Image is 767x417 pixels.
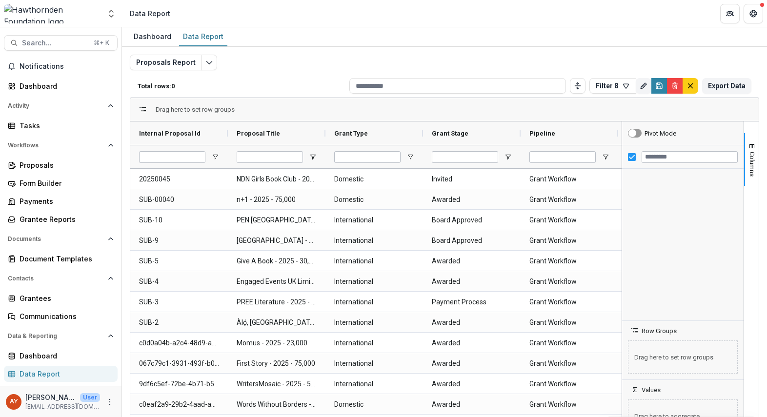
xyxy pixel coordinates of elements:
button: Open Filter Menu [211,153,219,161]
div: Form Builder [20,178,110,188]
span: WritersMosaic - 2025 - 50,000 [237,374,317,394]
span: SUB-3 [139,292,219,312]
span: International [334,251,414,271]
span: Domestic [334,395,414,415]
span: International [334,210,414,230]
span: International [334,272,414,292]
div: Document Templates [20,254,110,264]
a: Dashboard [130,27,175,46]
span: c0d0a04b-a2c4-48d9-a4a8-9f75e50501b7 [139,333,219,353]
span: PEN [GEOGRAPHIC_DATA] - 2025 - 30,000 [237,210,317,230]
span: Grant Workflow [529,231,609,251]
button: Open Filter Menu [602,153,609,161]
span: 20250045 [139,169,219,189]
span: Grant Workflow [529,395,609,415]
span: Àlọ́, [GEOGRAPHIC_DATA]: A Night with The Man Died - 2025 - 15,000 [237,313,317,333]
button: Edit selected report [202,55,217,70]
input: Filter Columns Input [642,151,738,163]
nav: breadcrumb [126,6,174,20]
button: Export Data [702,78,751,94]
span: Columns [748,152,756,177]
span: International [334,231,414,251]
input: Grant Stage Filter Input [432,151,498,163]
div: Proposals [20,160,110,170]
a: Communications [4,308,118,324]
span: International [334,313,414,333]
span: Values [642,386,661,394]
span: Awarded [432,251,512,271]
button: Save [651,78,667,94]
button: Open Activity [4,98,118,114]
span: Grant Workflow [529,313,609,333]
img: Hawthornden Foundation logo [4,4,101,23]
span: First Story - 2025 - 75,000 [237,354,317,374]
button: Proposals Report [130,55,202,70]
span: Grant Workflow [529,333,609,353]
span: Invited [432,169,512,189]
button: Open Filter Menu [406,153,414,161]
span: Grant Stage [432,130,468,137]
a: Grantees [4,290,118,306]
span: Awarded [432,333,512,353]
span: International [334,292,414,312]
button: Filter 8 [589,78,636,94]
span: n+1 - 2025 - 75,000 [237,190,317,210]
a: Proposals [4,157,118,173]
div: Data Report [179,29,227,43]
input: Pipeline Filter Input [529,151,596,163]
span: Grant Type [334,130,368,137]
div: Data Report [20,369,110,379]
p: [EMAIL_ADDRESS][DOMAIN_NAME] [25,402,100,411]
p: [PERSON_NAME] [25,392,76,402]
div: Dashboard [130,29,175,43]
p: Total rows: 0 [138,82,345,90]
span: NDN Girls Book Club - 2025 - 15,000 [237,169,317,189]
span: SUB-5 [139,251,219,271]
span: Proposal Title [237,130,280,137]
span: Board Approved [432,210,512,230]
span: 9df6c5ef-72be-4b71-b53e-9125d2c3469c [139,374,219,394]
span: Grant Workflow [529,374,609,394]
input: Internal Proposal Id Filter Input [139,151,205,163]
span: Drag here to set row groups [156,106,235,113]
span: Payment Process [432,292,512,312]
div: Tasks [20,120,110,131]
button: Open Filter Menu [504,153,512,161]
span: Grant Workflow [529,169,609,189]
a: Dashboard [4,348,118,364]
input: Grant Type Filter Input [334,151,401,163]
span: International [334,354,414,374]
a: Form Builder [4,175,118,191]
a: Tasks [4,118,118,134]
span: Pipeline [529,130,555,137]
span: SUB-10 [139,210,219,230]
input: Proposal Title Filter Input [237,151,303,163]
span: Awarded [432,313,512,333]
div: Payments [20,196,110,206]
div: Dashboard [20,81,110,91]
span: 067c79c1-3931-493f-b046-338f5896a40e [139,354,219,374]
div: Communications [20,311,110,321]
button: Toggle auto height [570,78,585,94]
span: Give A Book - 2025 - 30,000 [237,251,317,271]
span: Grant Workflow [529,272,609,292]
span: Awarded [432,374,512,394]
a: Dashboard [4,78,118,94]
span: SUB-2 [139,313,219,333]
div: Grantees [20,293,110,303]
span: Documents [8,236,104,242]
div: Grantee Reports [20,214,110,224]
span: Notifications [20,62,114,71]
span: Grant Workflow [529,292,609,312]
span: Grant Workflow [529,354,609,374]
span: [GEOGRAPHIC_DATA] - 2025 - 20,000 [237,231,317,251]
span: Engaged Events UK Limited - 2025 - 30,000 [237,272,317,292]
span: Awarded [432,190,512,210]
button: default [683,78,698,94]
span: SUB-9 [139,231,219,251]
button: Search... [4,35,118,51]
span: Search... [22,39,88,47]
span: Grant Workflow [529,190,609,210]
span: SUB-00040 [139,190,219,210]
span: International [334,333,414,353]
